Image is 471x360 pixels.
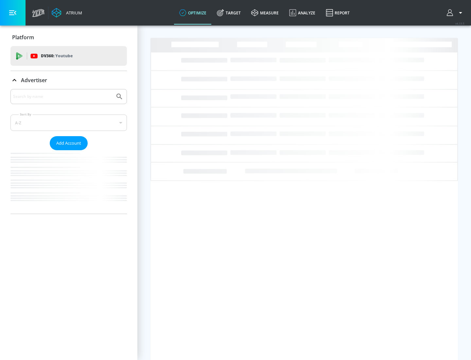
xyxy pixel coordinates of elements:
a: measure [246,1,284,25]
span: v 4.33.5 [455,22,464,25]
div: Platform [10,28,127,46]
nav: list of Advertiser [10,150,127,214]
a: Atrium [52,8,82,18]
p: Youtube [55,52,73,59]
p: Platform [12,34,34,41]
div: A-Z [10,115,127,131]
div: Advertiser [10,89,127,214]
div: Atrium [63,10,82,16]
span: Add Account [56,139,81,147]
div: Advertiser [10,71,127,89]
p: DV360: [41,52,73,60]
input: Search by name [13,92,112,101]
label: Sort By [19,112,33,117]
a: optimize [174,1,212,25]
button: Add Account [50,136,88,150]
a: Target [212,1,246,25]
p: Advertiser [21,77,47,84]
a: Analyze [284,1,321,25]
div: DV360: Youtube [10,46,127,66]
a: Report [321,1,355,25]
